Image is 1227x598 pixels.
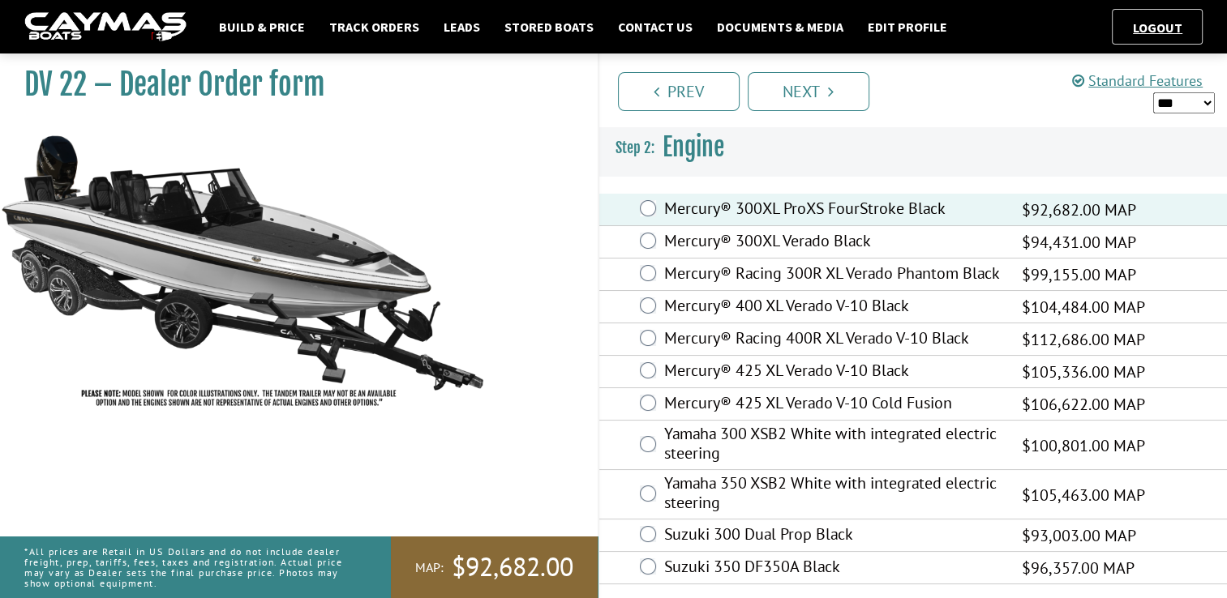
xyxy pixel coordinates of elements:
[1022,360,1145,384] span: $105,336.00 MAP
[664,557,1002,580] label: Suzuki 350 DF350A Black
[24,66,557,103] h1: DV 22 – Dealer Order form
[1022,230,1136,254] span: $94,431.00 MAP
[452,550,573,584] span: $92,682.00
[1022,483,1145,507] span: $105,463.00 MAP
[1022,392,1145,416] span: $106,622.00 MAP
[1022,198,1136,222] span: $92,682.00 MAP
[664,524,1002,548] label: Suzuki 300 Dual Prop Black
[211,16,313,37] a: Build & Price
[1022,523,1136,548] span: $93,003.00 MAP
[24,538,354,597] p: *All prices are Retail in US Dollars and do not include dealer freight, prep, tariffs, fees, taxe...
[1022,434,1145,458] span: $100,801.00 MAP
[1072,71,1203,90] a: Standard Features
[709,16,852,37] a: Documents & Media
[321,16,427,37] a: Track Orders
[664,231,1002,254] label: Mercury® 300XL Verado Black
[664,328,1002,352] label: Mercury® Racing 400R XL Verado V-10 Black
[664,296,1002,319] label: Mercury® 400 XL Verado V-10 Black
[748,72,869,111] a: Next
[1022,327,1145,352] span: $112,686.00 MAP
[664,263,1002,287] label: Mercury® Racing 300R XL Verado Phantom Black
[435,16,488,37] a: Leads
[618,72,740,111] a: Prev
[391,536,598,598] a: MAP:$92,682.00
[860,16,955,37] a: Edit Profile
[664,473,1002,516] label: Yamaha 350 XSB2 White with integrated electric steering
[1022,295,1145,319] span: $104,484.00 MAP
[24,12,187,42] img: caymas-dealer-connect-2ed40d3bc7270c1d8d7ffb4b79bf05adc795679939227970def78ec6f6c03838.gif
[496,16,602,37] a: Stored Boats
[664,199,1002,222] label: Mercury® 300XL ProXS FourStroke Black
[1022,263,1136,287] span: $99,155.00 MAP
[610,16,701,37] a: Contact Us
[664,424,1002,467] label: Yamaha 300 XSB2 White with integrated electric steering
[1125,19,1191,36] a: Logout
[415,559,444,576] span: MAP:
[664,393,1002,416] label: Mercury® 425 XL Verado V-10 Cold Fusion
[1022,556,1135,580] span: $96,357.00 MAP
[664,361,1002,384] label: Mercury® 425 XL Verado V-10 Black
